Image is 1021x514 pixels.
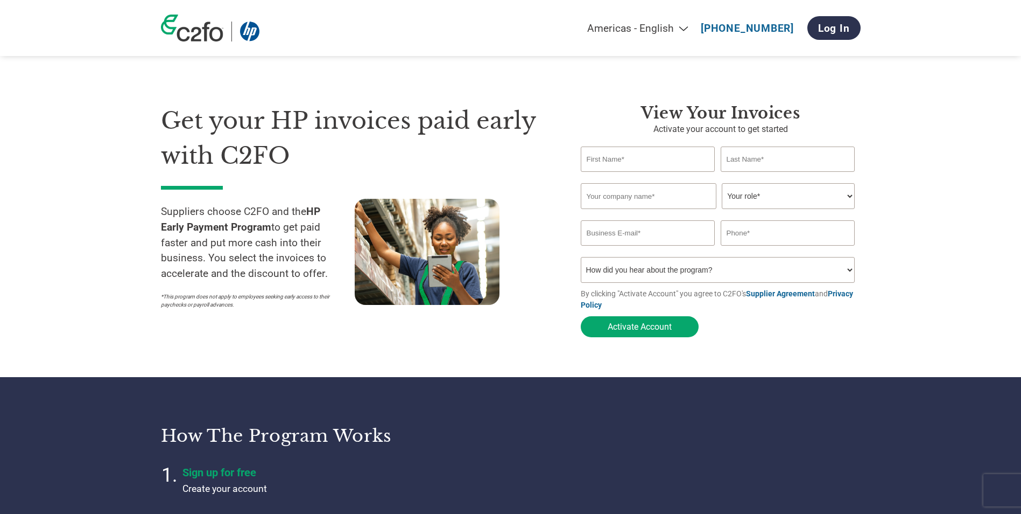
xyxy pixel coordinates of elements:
[807,16,861,40] a: Log In
[581,147,715,172] input: First Name*
[161,15,223,41] img: c2fo logo
[161,293,344,309] p: *This program does not apply to employees seeking early access to their paychecks or payroll adva...
[581,183,716,209] input: Your company name*
[581,173,715,179] div: Invalid first name or first name is too long
[721,247,855,253] div: Inavlid Phone Number
[581,289,853,309] a: Privacy Policy
[721,173,855,179] div: Invalid last name or last name is too long
[581,210,855,216] div: Invalid company name or company name is too long
[182,466,452,479] h4: Sign up for free
[581,220,715,246] input: Invalid Email format
[161,103,548,173] h1: Get your HP invoices paid early with C2FO
[701,22,794,34] a: [PHONE_NUMBER]
[581,316,699,337] button: Activate Account
[240,22,259,41] img: HP
[161,205,320,233] strong: HP Early Payment Program
[722,183,855,209] select: Title/Role
[721,147,855,172] input: Last Name*
[161,204,355,282] p: Suppliers choose C2FO and the to get paid faster and put more cash into their business. You selec...
[746,289,815,298] a: Supplier Agreement
[182,482,452,496] p: Create your account
[161,425,497,447] h3: How the program works
[581,247,715,253] div: Inavlid Email Address
[581,103,861,123] h3: View Your Invoices
[355,199,499,305] img: supply chain worker
[581,288,861,311] p: By clicking "Activate Account" you agree to C2FO's and
[581,123,861,136] p: Activate your account to get started
[721,220,855,246] input: Phone*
